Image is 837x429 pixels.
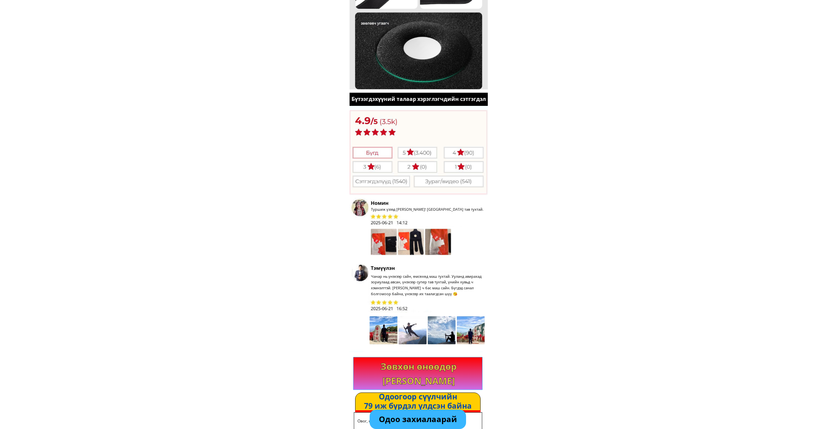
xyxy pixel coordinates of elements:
[370,410,466,429] p: Одоо захиалаарай
[335,392,501,410] div: Одоогоор сүүлчийн 79 иж бүрдэл үлдсэн байна
[352,95,511,104] h3: Бүтээгдэхүүний талаар хэрэглэгчдийн сэтгэгдэл
[371,206,488,212] h3: Туршиж үзээд [PERSON_NAME]! [GEOGRAPHIC_DATA] тав тухтай.
[371,274,485,297] h3: Чанар нь үнэхээр сайн, өмсөхөд маш тухтай. Ууланд авирахад зориулаад авсан, үнэхээр супер тав тух...
[356,413,480,429] input: Овог, нэр:
[365,359,472,388] div: Зөвхөн өнөөдөр [PERSON_NAME]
